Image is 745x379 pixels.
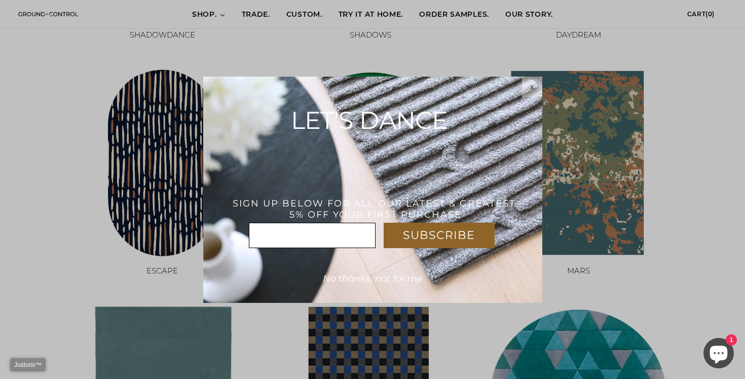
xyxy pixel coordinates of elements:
span: x [530,83,534,91]
div: x [522,77,542,97]
div: No thanks, not for me [305,268,440,289]
span: No thanks, not for me [323,273,423,284]
a: Justuno™ [10,358,46,371]
inbox-online-store-chat: Shopify online store chat [700,338,737,371]
input: Email Address [249,223,376,248]
div: SUBSCRIBE [384,223,495,248]
span: SIGN UP BELOW FOR ALL OUR LATEST & GREATEST. 5% OFF YOUR FIRST PURCHASE [233,198,518,220]
span: LET'S DANCE [291,106,448,135]
span: SUBSCRIBE [403,228,475,242]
